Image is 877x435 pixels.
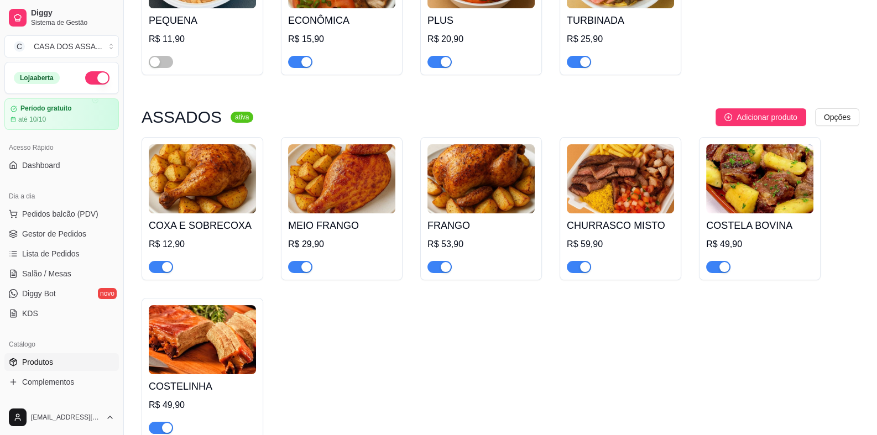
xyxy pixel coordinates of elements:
img: product-image [288,144,395,213]
span: Pedidos balcão (PDV) [22,208,98,219]
div: Dia a dia [4,187,119,205]
img: product-image [427,144,535,213]
article: até 10/10 [18,115,46,124]
sup: ativa [231,112,253,123]
a: KDS [4,305,119,322]
div: R$ 20,90 [427,33,535,46]
span: Sistema de Gestão [31,18,114,27]
a: DiggySistema de Gestão [4,4,119,31]
span: plus-circle [724,113,732,121]
h4: COXA E SOBRECOXA [149,218,256,233]
a: Lista de Pedidos [4,245,119,263]
div: R$ 53,90 [427,238,535,251]
h4: PEQUENA [149,13,256,28]
span: C [14,41,25,52]
span: Gestor de Pedidos [22,228,86,239]
button: Select a team [4,35,119,57]
a: Produtos [4,353,119,371]
button: Opções [815,108,859,126]
span: Diggy [31,8,114,18]
h4: CHURRASCO MISTO [567,218,674,233]
button: Pedidos balcão (PDV) [4,205,119,223]
div: Catálogo [4,336,119,353]
div: Loja aberta [14,72,60,84]
a: Período gratuitoaté 10/10 [4,98,119,130]
img: product-image [149,144,256,213]
h3: ASSADOS [142,111,222,124]
div: R$ 12,90 [149,238,256,251]
div: R$ 49,90 [706,238,813,251]
div: R$ 59,90 [567,238,674,251]
span: Salão / Mesas [22,268,71,279]
div: R$ 29,90 [288,238,395,251]
img: product-image [149,305,256,374]
div: Acesso Rápido [4,139,119,156]
img: product-image [567,144,674,213]
h4: COSTELA BOVINA [706,218,813,233]
div: R$ 25,90 [567,33,674,46]
h4: PLUS [427,13,535,28]
span: Diggy Bot [22,288,56,299]
span: Adicionar produto [737,111,797,123]
span: Dashboard [22,160,60,171]
span: [EMAIL_ADDRESS][DOMAIN_NAME] [31,413,101,422]
button: Adicionar produto [716,108,806,126]
span: Lista de Pedidos [22,248,80,259]
a: Salão / Mesas [4,265,119,282]
article: Período gratuito [20,104,72,113]
span: Complementos [22,376,74,387]
div: R$ 15,90 [288,33,395,46]
span: Produtos [22,357,53,368]
h4: ECONÔMICA [288,13,395,28]
button: Alterar Status [85,71,109,85]
span: Opções [824,111,850,123]
a: Diggy Botnovo [4,285,119,302]
span: KDS [22,308,38,319]
div: R$ 49,90 [149,399,256,412]
h4: TURBINADA [567,13,674,28]
button: [EMAIL_ADDRESS][DOMAIN_NAME] [4,404,119,431]
a: Gestor de Pedidos [4,225,119,243]
h4: COSTELINHA [149,379,256,394]
div: R$ 11,90 [149,33,256,46]
h4: FRANGO [427,218,535,233]
a: Complementos [4,373,119,391]
img: product-image [706,144,813,213]
a: Dashboard [4,156,119,174]
h4: MEIO FRANGO [288,218,395,233]
div: CASA DOS ASSA ... [34,41,102,52]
